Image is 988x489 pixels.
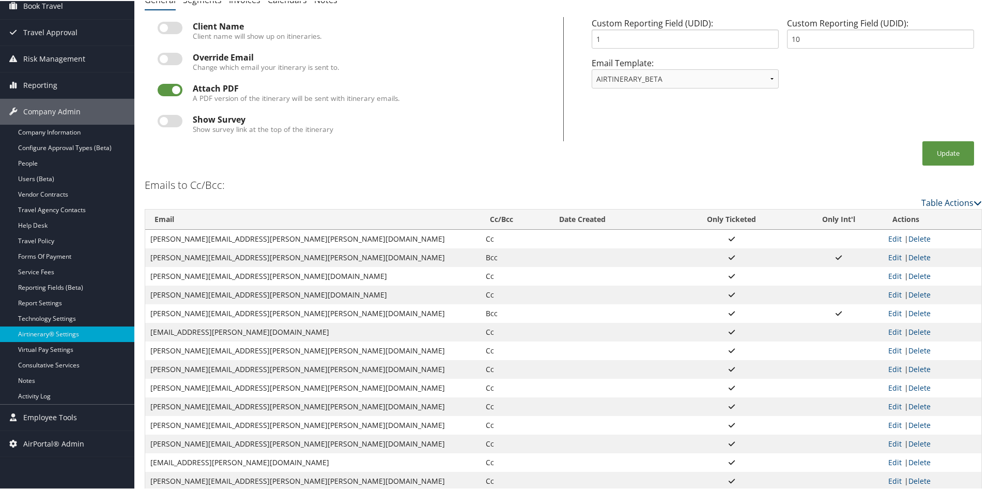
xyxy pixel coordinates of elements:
[794,209,883,229] th: Only Int'l: activate to sort column ascending
[883,303,981,322] td: |
[145,322,481,340] td: [EMAIL_ADDRESS][PERSON_NAME][DOMAIN_NAME]
[883,340,981,359] td: |
[145,378,481,396] td: [PERSON_NAME][EMAIL_ADDRESS][PERSON_NAME][PERSON_NAME][DOMAIN_NAME]
[888,233,902,243] a: Edit
[883,285,981,303] td: |
[193,83,550,92] div: Attach PDF
[888,363,902,373] a: Edit
[883,266,981,285] td: |
[550,209,670,229] th: Date Created: activate to sort column ascending
[883,247,981,266] td: |
[883,396,981,415] td: |
[145,229,481,247] td: [PERSON_NAME][EMAIL_ADDRESS][PERSON_NAME][PERSON_NAME][DOMAIN_NAME]
[145,396,481,415] td: [PERSON_NAME][EMAIL_ADDRESS][PERSON_NAME][PERSON_NAME][DOMAIN_NAME]
[145,434,481,452] td: [PERSON_NAME][EMAIL_ADDRESS][PERSON_NAME][PERSON_NAME][DOMAIN_NAME]
[908,363,931,373] a: Delete
[145,177,225,191] h3: Emails to Cc/Bcc:
[888,475,902,485] a: Edit
[145,247,481,266] td: [PERSON_NAME][EMAIL_ADDRESS][PERSON_NAME][PERSON_NAME][DOMAIN_NAME]
[193,30,322,40] label: Client name will show up on itineraries.
[908,270,931,280] a: Delete
[908,382,931,392] a: Delete
[921,196,982,208] a: Table Actions
[23,19,78,45] span: Travel Approval
[23,71,57,97] span: Reporting
[481,266,550,285] td: Cc
[908,307,931,317] a: Delete
[588,56,783,96] div: Email Template:
[908,289,931,299] a: Delete
[888,456,902,466] a: Edit
[888,401,902,410] a: Edit
[908,251,931,261] a: Delete
[23,430,84,456] span: AirPortal® Admin
[888,438,902,448] a: Edit
[888,270,902,280] a: Edit
[908,401,931,410] a: Delete
[908,456,931,466] a: Delete
[888,345,902,354] a: Edit
[883,378,981,396] td: |
[783,16,978,56] div: Custom Reporting Field (UDID):
[193,52,550,61] div: Override Email
[23,45,85,71] span: Risk Management
[145,340,481,359] td: [PERSON_NAME][EMAIL_ADDRESS][PERSON_NAME][PERSON_NAME][DOMAIN_NAME]
[145,266,481,285] td: [PERSON_NAME][EMAIL_ADDRESS][PERSON_NAME][DOMAIN_NAME]
[908,419,931,429] a: Delete
[481,434,550,452] td: Cc
[883,452,981,471] td: |
[193,92,400,102] label: A PDF version of the itinerary will be sent with itinerary emails.
[481,322,550,340] td: Cc
[481,452,550,471] td: Cc
[481,303,550,322] td: Bcc
[908,326,931,336] a: Delete
[883,229,981,247] td: |
[481,247,550,266] td: Bcc
[481,378,550,396] td: Cc
[888,326,902,336] a: Edit
[883,415,981,434] td: |
[670,209,794,229] th: Only Ticketed: activate to sort column ascending
[481,396,550,415] td: Cc
[922,140,974,165] button: Update
[23,404,77,429] span: Employee Tools
[883,434,981,452] td: |
[888,307,902,317] a: Edit
[481,359,550,378] td: Cc
[193,61,339,71] label: Change which email your itinerary is sent to.
[145,303,481,322] td: [PERSON_NAME][EMAIL_ADDRESS][PERSON_NAME][PERSON_NAME][DOMAIN_NAME]
[908,233,931,243] a: Delete
[908,475,931,485] a: Delete
[193,114,550,123] div: Show Survey
[888,251,902,261] a: Edit
[888,289,902,299] a: Edit
[481,209,550,229] th: Cc/Bcc: activate to sort column ascending
[145,209,481,229] th: Email: activate to sort column ascending
[23,98,81,124] span: Company Admin
[908,438,931,448] a: Delete
[588,16,783,56] div: Custom Reporting Field (UDID):
[481,340,550,359] td: Cc
[481,285,550,303] td: Cc
[883,322,981,340] td: |
[888,382,902,392] a: Edit
[481,415,550,434] td: Cc
[145,415,481,434] td: [PERSON_NAME][EMAIL_ADDRESS][PERSON_NAME][PERSON_NAME][DOMAIN_NAME]
[193,21,550,30] div: Client Name
[145,452,481,471] td: [EMAIL_ADDRESS][PERSON_NAME][DOMAIN_NAME]
[145,285,481,303] td: [PERSON_NAME][EMAIL_ADDRESS][PERSON_NAME][DOMAIN_NAME]
[908,345,931,354] a: Delete
[883,359,981,378] td: |
[193,123,333,134] label: Show survey link at the top of the itinerary
[888,419,902,429] a: Edit
[145,359,481,378] td: [PERSON_NAME][EMAIL_ADDRESS][PERSON_NAME][PERSON_NAME][DOMAIN_NAME]
[883,209,981,229] th: Actions
[481,229,550,247] td: Cc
